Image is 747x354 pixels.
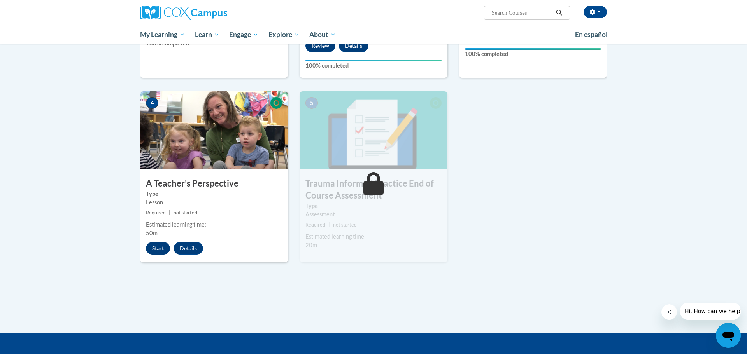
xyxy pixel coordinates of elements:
[146,230,158,236] span: 50m
[140,30,185,39] span: My Learning
[146,198,282,207] div: Lesson
[305,210,442,219] div: Assessment
[140,178,288,190] h3: A Teacher’s Perspective
[305,26,341,44] a: About
[195,30,219,39] span: Learn
[661,304,677,320] iframe: Close message
[268,30,300,39] span: Explore
[300,178,447,202] h3: Trauma Informed Practice End of Course Assessment
[146,210,166,216] span: Required
[300,91,447,169] img: Course Image
[305,61,442,70] label: 100% completed
[169,210,170,216] span: |
[224,26,263,44] a: Engage
[174,210,197,216] span: not started
[570,26,613,43] a: En español
[575,30,608,38] span: En español
[146,39,282,48] label: 100% completed
[339,40,368,52] button: Details
[491,8,553,17] input: Search Courses
[305,97,318,109] span: 5
[328,222,330,228] span: |
[5,5,63,12] span: Hi. How can we help?
[716,323,741,348] iframe: Button to launch messaging window
[146,97,158,109] span: 4
[146,190,282,198] label: Type
[305,40,335,52] button: Review
[584,6,607,18] button: Account Settings
[140,6,288,20] a: Cox Campus
[680,303,741,320] iframe: Message from company
[305,242,317,248] span: 20m
[465,48,601,50] div: Your progress
[465,50,601,58] label: 100% completed
[305,202,442,210] label: Type
[135,26,190,44] a: My Learning
[305,222,325,228] span: Required
[146,220,282,229] div: Estimated learning time:
[263,26,305,44] a: Explore
[229,30,258,39] span: Engage
[128,26,619,44] div: Main menu
[174,242,203,255] button: Details
[305,60,442,61] div: Your progress
[146,242,170,255] button: Start
[309,30,336,39] span: About
[333,222,357,228] span: not started
[305,232,442,241] div: Estimated learning time:
[190,26,224,44] a: Learn
[140,6,227,20] img: Cox Campus
[140,91,288,169] img: Course Image
[553,8,565,17] button: Search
